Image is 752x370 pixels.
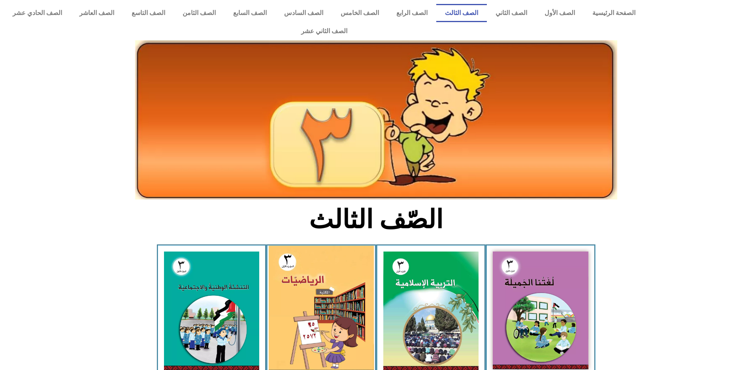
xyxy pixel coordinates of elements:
[4,4,71,22] a: الصف الحادي عشر
[487,4,536,22] a: الصف الثاني
[536,4,584,22] a: الصف الأول
[4,22,644,40] a: الصف الثاني عشر
[71,4,123,22] a: الصف العاشر
[275,4,332,22] a: الصف السادس
[388,4,436,22] a: الصف الرابع
[584,4,644,22] a: الصفحة الرئيسية
[174,4,224,22] a: الصف الثامن
[436,4,487,22] a: الصف الثالث
[332,4,388,22] a: الصف الخامس
[245,204,507,235] h2: الصّف الثالث
[224,4,275,22] a: الصف السابع
[123,4,174,22] a: الصف التاسع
